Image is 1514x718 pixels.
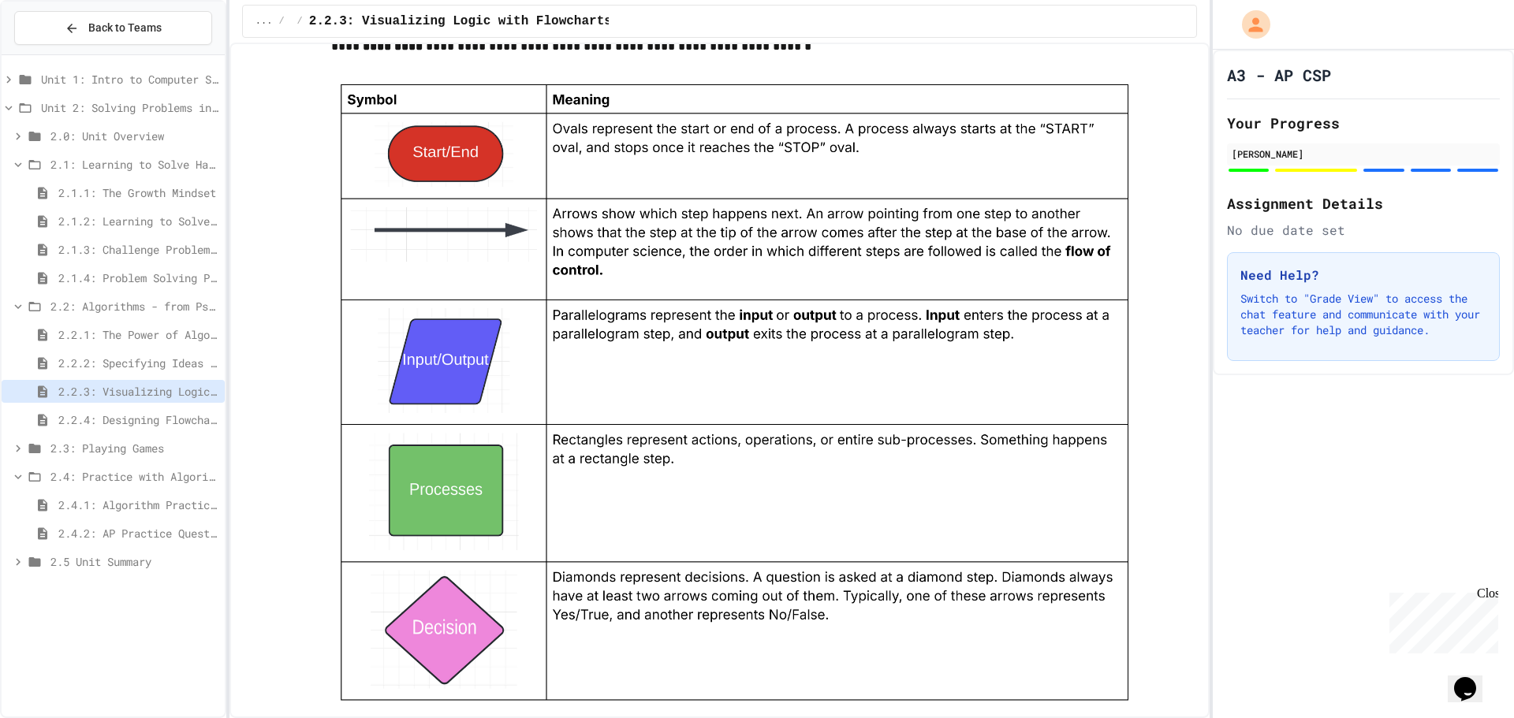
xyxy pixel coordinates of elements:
span: 2.2.3: Visualizing Logic with Flowcharts [309,12,612,31]
button: Back to Teams [14,11,212,45]
span: 2.4.1: Algorithm Practice Exercises [58,497,218,513]
span: Back to Teams [88,20,162,36]
span: / [278,15,284,28]
span: 2.1.4: Problem Solving Practice [58,270,218,286]
span: / [297,15,303,28]
span: 2.2.2: Specifying Ideas with Pseudocode [58,355,218,371]
span: 2.1.1: The Growth Mindset [58,184,218,201]
span: 2.2: Algorithms - from Pseudocode to Flowcharts [50,298,218,314]
span: 2.1.3: Challenge Problem - The Bridge [58,241,218,258]
span: 2.1.2: Learning to Solve Hard Problems [58,213,218,229]
h3: Need Help? [1240,266,1486,285]
div: [PERSON_NAME] [1232,147,1495,161]
h2: Your Progress [1227,112,1500,134]
div: Chat with us now!Close [6,6,109,100]
span: Unit 2: Solving Problems in Computer Science [41,99,218,116]
h2: Assignment Details [1227,192,1500,214]
span: 2.4: Practice with Algorithms [50,468,218,485]
span: 2.2.1: The Power of Algorithms [58,326,218,343]
span: 2.0: Unit Overview [50,128,218,144]
span: 2.2.4: Designing Flowcharts [58,411,218,428]
p: Switch to "Grade View" to access the chat feature and communicate with your teacher for help and ... [1240,291,1486,338]
h1: A3 - AP CSP [1227,64,1331,86]
span: Unit 1: Intro to Computer Science [41,71,218,87]
span: 2.1: Learning to Solve Hard Problems [50,156,218,173]
span: 2.2.3: Visualizing Logic with Flowcharts [58,383,218,400]
iframe: chat widget [1448,655,1498,702]
div: No due date set [1227,221,1500,240]
span: 2.3: Playing Games [50,440,218,456]
span: 2.5 Unit Summary [50,553,218,570]
div: My Account [1225,6,1274,43]
iframe: chat widget [1383,586,1498,653]
span: 2.4.2: AP Practice Questions [58,525,218,541]
span: ... [255,15,273,28]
